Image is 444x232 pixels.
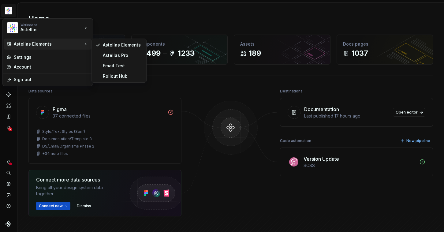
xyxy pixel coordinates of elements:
[21,27,73,33] div: Astellas
[14,77,89,83] div: Sign out
[21,23,83,27] div: Workspace
[103,73,143,79] div: Rollout Hub
[14,41,83,47] div: Astellas Elements
[103,63,143,69] div: Email Test
[103,52,143,58] div: Astellas Pro
[103,42,143,48] div: Astellas Elements
[14,54,89,60] div: Settings
[14,64,89,70] div: Account
[7,22,18,33] img: b2369ad3-f38c-46c1-b2a2-f2452fdbdcd2.png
